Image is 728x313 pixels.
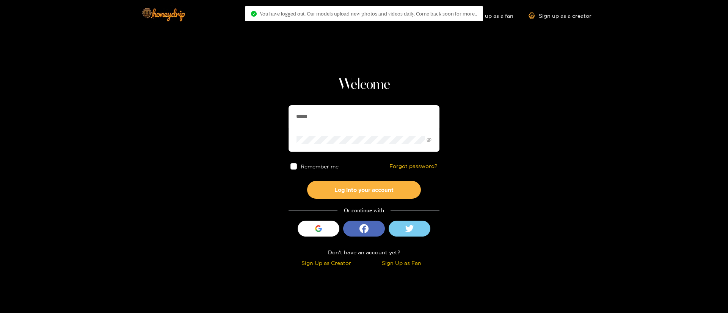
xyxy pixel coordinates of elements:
button: Log into your account [307,181,421,199]
a: Sign up as a creator [529,12,591,19]
div: Sign Up as Creator [290,258,362,267]
span: You have logged out. Our models upload new photos and videos daily. Come back soon for more.. [260,11,477,17]
span: eye-invisible [427,137,431,142]
span: Remember me [301,164,339,169]
span: check-circle [251,11,257,17]
div: Sign Up as Fan [366,258,438,267]
a: Sign up as a fan [461,12,513,19]
div: Don't have an account yet? [289,248,439,257]
a: Forgot password? [389,163,438,170]
div: Or continue with [289,206,439,215]
h1: Welcome [289,76,439,94]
